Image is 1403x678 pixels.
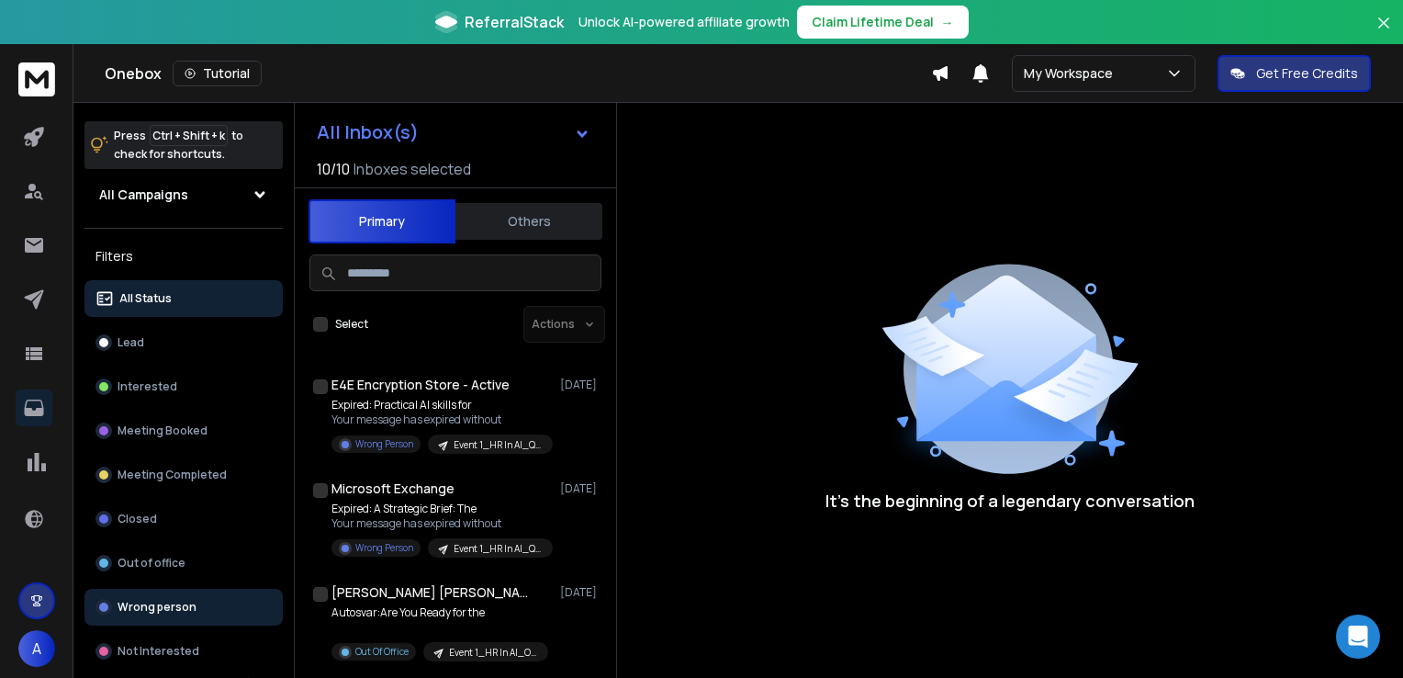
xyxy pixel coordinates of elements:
label: Select [335,317,368,332]
button: Out of office [84,545,283,582]
p: Not Interested [118,644,199,659]
p: Wrong Person [355,541,413,555]
p: Event 1_HR In AI_Qatar_Top_Senior Mgmnt Batch 1 [454,542,542,556]
p: Your message has expired without [331,516,552,531]
button: Get Free Credits [1218,55,1371,92]
button: Primary [309,199,455,243]
p: Your message has expired without [331,412,552,427]
button: Interested [84,368,283,405]
p: All Status [119,291,172,306]
p: Wrong Person [355,437,413,451]
span: Ctrl + Shift + k [150,125,228,146]
button: Lead [84,324,283,361]
p: Autosvar:Are You Ready for the [331,605,548,620]
button: Claim Lifetime Deal→ [797,6,969,39]
button: All Campaigns [84,176,283,213]
button: A [18,630,55,667]
p: Interested [118,379,177,394]
h1: [PERSON_NAME] [PERSON_NAME] [331,583,533,602]
button: Tutorial [173,61,262,86]
button: Close banner [1372,11,1396,55]
button: Meeting Booked [84,412,283,449]
p: Closed [118,512,157,526]
button: Closed [84,501,283,537]
button: All Inbox(s) [302,114,605,151]
h3: Filters [84,243,283,269]
p: [DATE] [560,585,601,600]
button: Not Interested [84,633,283,670]
button: Others [455,201,602,242]
p: Meeting Completed [118,468,227,482]
p: Out of office [118,556,185,571]
h1: All Campaigns [99,186,188,204]
h1: All Inbox(s) [317,123,419,141]
button: All Status [84,280,283,317]
p: Event 1_HR In AI_Qatar_HR General Profiles Batch 2 [454,438,542,452]
p: [DATE] [560,378,601,392]
button: Wrong person [84,589,283,626]
p: Expired: A Strategic Brief: The [331,502,552,516]
p: My Workspace [1024,64,1120,83]
h1: E4E Encryption Store - Active [331,376,510,394]
p: Unlock AI-powered affiliate growth [578,13,790,31]
div: Open Intercom Messenger [1336,615,1380,659]
p: Press to check for shortcuts. [114,127,243,164]
p: Out Of Office [355,645,409,659]
h3: Inboxes selected [354,158,471,180]
button: Meeting Completed [84,457,283,493]
p: Event 1_HR In AI_Oman_HR General_Batch 1 [449,646,537,660]
h1: Microsoft Exchange [331,480,455,498]
p: Expired: Practical AI skills for [331,398,552,412]
span: → [941,13,954,31]
p: Get Free Credits [1256,64,1358,83]
div: Onebox [105,61,931,86]
p: Wrong person [118,600,196,615]
span: 10 / 10 [317,158,350,180]
p: Meeting Booked [118,424,208,438]
p: It’s the beginning of a legendary conversation [825,488,1195,514]
p: [DATE] [560,481,601,496]
span: ReferralStack [465,11,564,33]
p: Lead [118,335,144,350]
